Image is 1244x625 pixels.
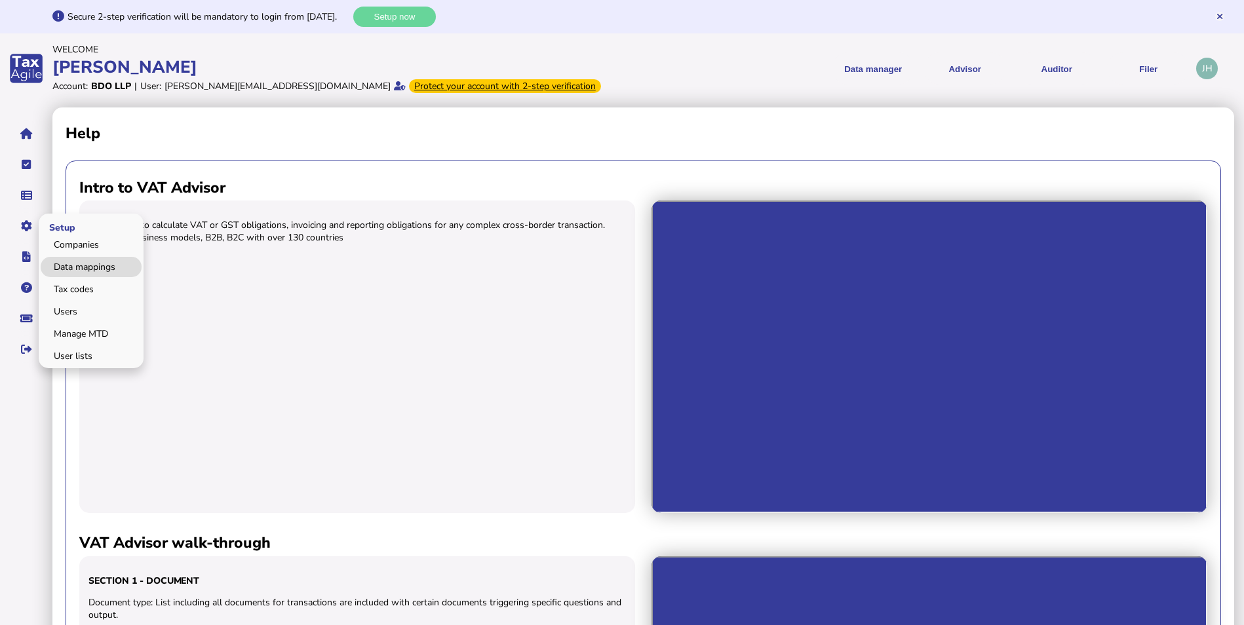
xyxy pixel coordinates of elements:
[91,80,131,92] div: BDO LLP
[66,123,1221,143] h2: Help
[353,7,436,27] button: Setup now
[1215,12,1224,21] button: Hide message
[140,80,161,92] div: User:
[12,335,40,363] button: Sign out
[394,81,406,90] i: Email verified
[923,52,1006,85] button: Shows a dropdown of VAT Advisor options
[39,211,82,242] span: Setup
[41,324,142,344] a: Manage MTD
[12,305,40,332] button: Raise a support ticket
[12,151,40,178] button: Tasks
[41,346,142,366] a: User lists
[12,181,40,209] button: Data manager
[41,235,142,255] a: Companies
[12,243,40,271] button: Developer hub links
[88,596,626,621] p: Document type: List including all documents for transactions are included with certain documents ...
[1107,52,1190,85] button: Filer
[52,43,618,56] div: Welcome
[12,212,40,240] button: Manage settings
[88,219,626,244] p: Introduction to calculate VAT or GST obligations, invoicing and reporting obligations for any com...
[625,52,1190,85] menu: navigate products
[41,257,142,277] a: Data mappings
[651,200,1207,513] iframe: Intro to VAT Advisor - cross-border transaction calculations, invoicing & reporting
[41,301,142,322] a: Users
[12,120,40,147] button: Home
[52,80,88,92] div: Account:
[88,575,626,587] h3: Section 1 - Document
[41,279,142,299] a: Tax codes
[12,274,40,301] button: Help pages
[165,80,391,92] div: [PERSON_NAME][EMAIL_ADDRESS][DOMAIN_NAME]
[52,56,618,79] div: [PERSON_NAME]
[832,52,914,85] button: Shows a dropdown of Data manager options
[134,80,137,92] div: |
[1196,58,1218,79] div: Profile settings
[21,195,32,196] i: Data manager
[68,10,350,23] div: Secure 2-step verification will be mandatory to login from [DATE].
[79,533,1207,553] h2: VAT Advisor walk-through
[79,178,1207,198] h2: Intro to VAT Advisor
[409,79,601,93] div: From Oct 1, 2025, 2-step verification will be required to login. Set it up now...
[1015,52,1098,85] button: Auditor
